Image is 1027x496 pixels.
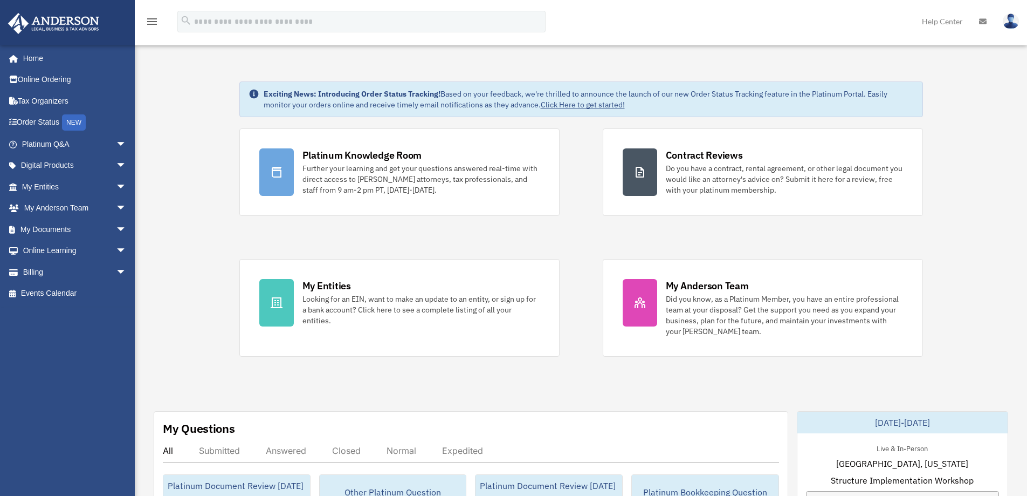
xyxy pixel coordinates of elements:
div: Answered [266,445,306,456]
div: [DATE]-[DATE] [797,412,1008,433]
a: My Anderson Teamarrow_drop_down [8,198,143,219]
a: My Documentsarrow_drop_down [8,219,143,240]
div: My Questions [163,420,235,437]
a: Digital Productsarrow_drop_down [8,155,143,176]
div: Do you have a contract, rental agreement, or other legal document you would like an attorney's ad... [666,163,903,195]
div: Submitted [199,445,240,456]
div: Based on your feedback, we're thrilled to announce the launch of our new Order Status Tracking fe... [264,89,914,110]
a: Click Here to get started! [541,100,625,110]
img: User Pic [1003,13,1019,29]
span: arrow_drop_down [116,198,137,220]
div: Normal [387,445,416,456]
div: Looking for an EIN, want to make an update to an entity, or sign up for a bank account? Click her... [302,294,540,326]
span: arrow_drop_down [116,176,137,198]
div: NEW [62,114,86,131]
a: Platinum Q&Aarrow_drop_down [8,133,143,155]
a: My Anderson Team Did you know, as a Platinum Member, you have an entire professional team at your... [603,259,923,357]
span: Structure Implementation Workshop [831,474,974,487]
div: Expedited [442,445,483,456]
div: Platinum Knowledge Room [302,148,422,162]
div: My Anderson Team [666,279,749,293]
a: Events Calendar [8,283,143,304]
span: arrow_drop_down [116,133,137,155]
a: Online Learningarrow_drop_down [8,240,143,262]
div: Live & In-Person [868,442,936,453]
a: Home [8,47,137,69]
i: menu [146,15,158,28]
a: Contract Reviews Do you have a contract, rental agreement, or other legal document you would like... [603,128,923,216]
span: arrow_drop_down [116,240,137,262]
div: Closed [332,445,361,456]
div: My Entities [302,279,351,293]
a: Platinum Knowledge Room Further your learning and get your questions answered real-time with dire... [239,128,560,216]
a: Billingarrow_drop_down [8,261,143,283]
span: arrow_drop_down [116,155,137,177]
div: Contract Reviews [666,148,743,162]
a: menu [146,19,158,28]
span: arrow_drop_down [116,219,137,241]
a: My Entitiesarrow_drop_down [8,176,143,198]
a: Order StatusNEW [8,112,143,134]
i: search [180,15,192,26]
strong: Exciting News: Introducing Order Status Tracking! [264,89,440,99]
div: Further your learning and get your questions answered real-time with direct access to [PERSON_NAM... [302,163,540,195]
div: All [163,445,173,456]
a: Online Ordering [8,69,143,91]
img: Anderson Advisors Platinum Portal [5,13,102,34]
span: [GEOGRAPHIC_DATA], [US_STATE] [836,457,968,470]
a: My Entities Looking for an EIN, want to make an update to an entity, or sign up for a bank accoun... [239,259,560,357]
div: Did you know, as a Platinum Member, you have an entire professional team at your disposal? Get th... [666,294,903,337]
a: Tax Organizers [8,90,143,112]
span: arrow_drop_down [116,261,137,283]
